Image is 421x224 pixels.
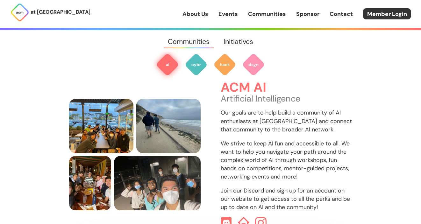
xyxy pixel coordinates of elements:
p: Artificial Intelligence [221,94,352,103]
a: Initiatives [217,30,260,53]
a: Events [218,10,238,18]
a: Sponsor [296,10,319,18]
a: About Us [182,10,208,18]
img: people masked outside the elevators at Nobel Drive Station [114,156,201,210]
img: ACM Cyber [185,53,208,76]
a: Contact [330,10,353,18]
img: ACM Design [242,53,265,76]
img: ACM Hack [213,53,236,76]
img: three people, one holding a massive water jug, hiking by the sea [136,99,201,153]
a: at [GEOGRAPHIC_DATA] [10,3,90,22]
p: Our goals are to help build a community of AI enthusiasts at [GEOGRAPHIC_DATA] and connect that c... [221,108,352,133]
img: ACM Logo [10,3,29,22]
img: a bunch of people sitting and smiling at a table [69,156,111,210]
p: at [GEOGRAPHIC_DATA] [31,8,90,16]
a: Member Login [363,8,411,19]
p: Join our Discord and sign up for an account on our website to get access to all the perks and be ... [221,186,352,211]
a: Communities [161,30,217,53]
h3: ACM AI [221,80,352,95]
p: We strive to keep AI fun and accessible to all. We want to help you navigate your path around the... [221,139,352,181]
img: members sitting at a table smiling [69,99,133,153]
a: Communities [248,10,286,18]
img: ACM AI [156,53,179,76]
